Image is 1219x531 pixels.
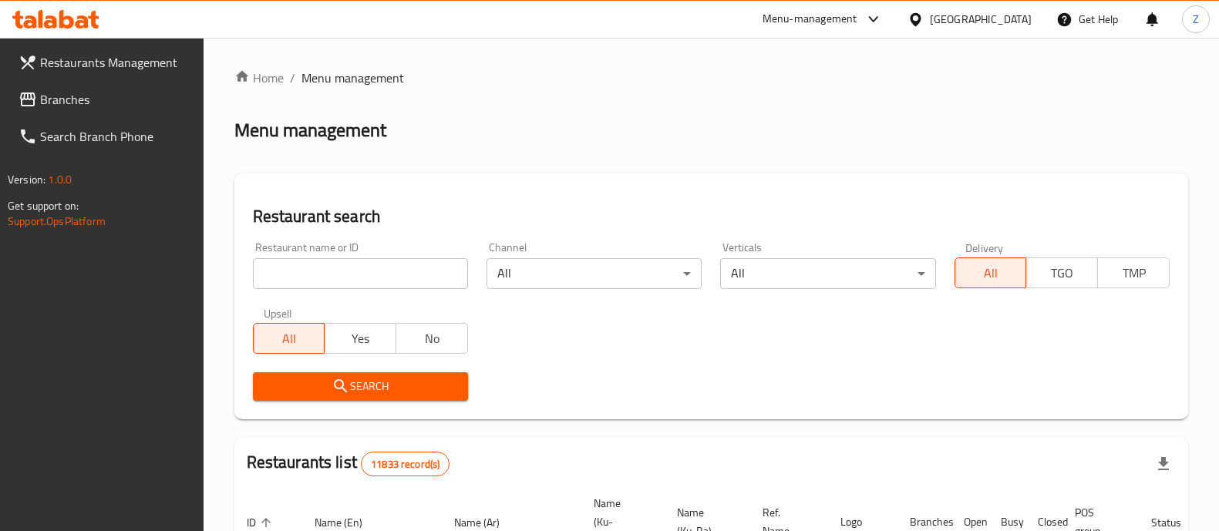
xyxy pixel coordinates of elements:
[720,258,935,289] div: All
[930,11,1032,28] div: [GEOGRAPHIC_DATA]
[324,323,396,354] button: Yes
[253,258,468,289] input: Search for restaurant name or ID..
[402,328,462,350] span: No
[965,242,1004,253] label: Delivery
[1193,11,1199,28] span: Z
[6,44,204,81] a: Restaurants Management
[260,328,319,350] span: All
[8,211,106,231] a: Support.OpsPlatform
[1097,257,1170,288] button: TMP
[1032,262,1092,284] span: TGO
[6,118,204,155] a: Search Branch Phone
[8,196,79,216] span: Get support on:
[961,262,1021,284] span: All
[253,205,1170,228] h2: Restaurant search
[1104,262,1163,284] span: TMP
[301,69,404,87] span: Menu management
[264,308,292,318] label: Upsell
[763,10,857,29] div: Menu-management
[487,258,702,289] div: All
[1025,257,1098,288] button: TGO
[234,118,386,143] h2: Menu management
[234,69,1188,87] nav: breadcrumb
[265,377,456,396] span: Search
[290,69,295,87] li: /
[8,170,45,190] span: Version:
[361,452,450,476] div: Total records count
[234,69,284,87] a: Home
[40,90,191,109] span: Branches
[396,323,468,354] button: No
[1145,445,1182,482] div: Export file
[362,457,449,472] span: 11833 record(s)
[253,372,468,401] button: Search
[331,328,390,350] span: Yes
[6,81,204,118] a: Branches
[40,127,191,146] span: Search Branch Phone
[955,257,1027,288] button: All
[40,53,191,72] span: Restaurants Management
[253,323,325,354] button: All
[48,170,72,190] span: 1.0.0
[247,451,450,476] h2: Restaurants list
